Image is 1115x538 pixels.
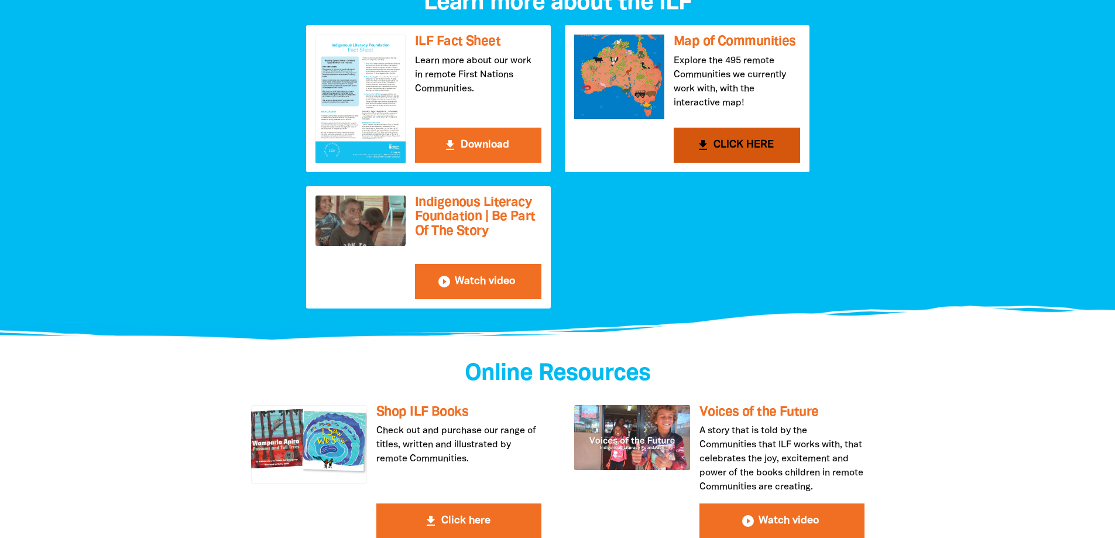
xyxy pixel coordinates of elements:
h3: Shop ILF Books [376,405,541,420]
h3: ILF Fact Sheet [415,35,541,49]
img: Shop ILF Books [251,405,367,484]
i: get_app [424,514,438,528]
img: Map of Communities [574,35,664,119]
i: play_circle_filled [437,275,451,289]
h3: Map of Communities [674,35,800,49]
i: get_app [443,138,457,152]
i: get_app [696,138,710,152]
button: play_circle_filled Watch video [415,264,541,299]
h3: Indigenous Literacy Foundation | Be Part Of The Story [415,196,541,239]
img: ILF Fact Sheet [315,35,406,162]
span: Online Resources [465,363,650,385]
i: play_circle_filled [741,514,755,528]
button: get_app Download [415,128,541,163]
h3: Voices of the Future [699,405,864,420]
button: get_app CLICK HERE [674,128,800,163]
